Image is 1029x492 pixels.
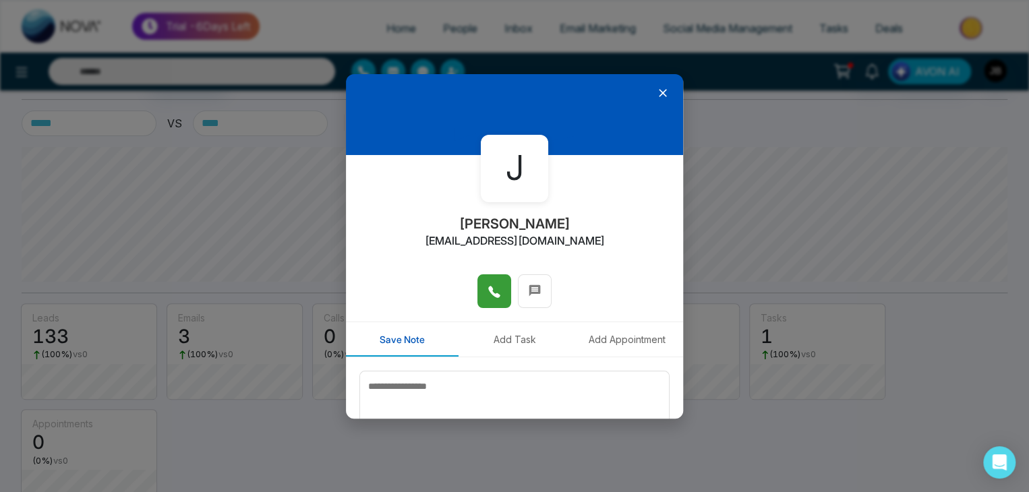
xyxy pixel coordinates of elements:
span: J [506,143,524,193]
button: Save Note [346,322,459,357]
div: Open Intercom Messenger [983,446,1016,479]
h2: [EMAIL_ADDRESS][DOMAIN_NAME] [425,235,605,247]
button: Add Appointment [570,322,683,357]
button: Add Task [459,322,571,357]
h2: [PERSON_NAME] [459,216,570,232]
